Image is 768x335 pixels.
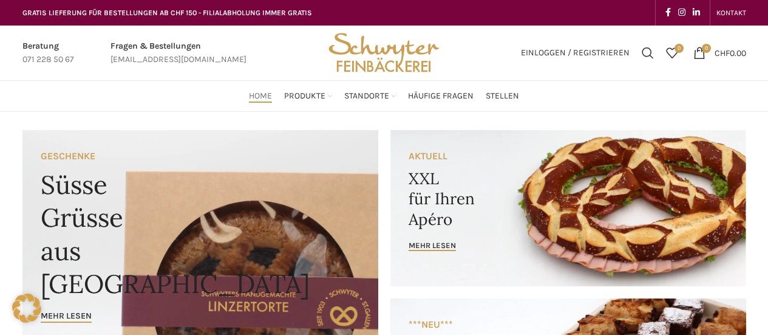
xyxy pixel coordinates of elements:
a: Suchen [636,41,660,65]
span: 0 [702,44,711,53]
a: Instagram social link [675,4,689,21]
a: KONTAKT [716,1,746,25]
a: Banner link [390,130,746,286]
a: Stellen [486,84,519,108]
a: Site logo [324,47,443,57]
span: Produkte [284,91,325,102]
span: Einloggen / Registrieren [521,49,630,57]
a: Linkedin social link [689,4,704,21]
span: GRATIS LIEFERUNG FÜR BESTELLUNGEN AB CHF 150 - FILIALABHOLUNG IMMER GRATIS [22,9,312,17]
a: Home [249,84,272,108]
a: Infobox link [22,40,74,67]
a: Häufige Fragen [408,84,474,108]
a: 0 CHF0.00 [687,41,752,65]
a: Facebook social link [662,4,675,21]
span: Stellen [486,91,519,102]
span: 0 [675,44,684,53]
div: Secondary navigation [710,1,752,25]
div: Meine Wunschliste [660,41,684,65]
a: Standorte [344,84,396,108]
span: KONTAKT [716,9,746,17]
span: Home [249,91,272,102]
span: CHF [715,47,730,58]
span: Standorte [344,91,389,102]
img: Bäckerei Schwyter [324,26,443,80]
span: Häufige Fragen [408,91,474,102]
a: Produkte [284,84,332,108]
div: Main navigation [16,84,752,108]
bdi: 0.00 [715,47,746,58]
a: 0 [660,41,684,65]
a: Infobox link [110,40,246,67]
a: Einloggen / Registrieren [515,41,636,65]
